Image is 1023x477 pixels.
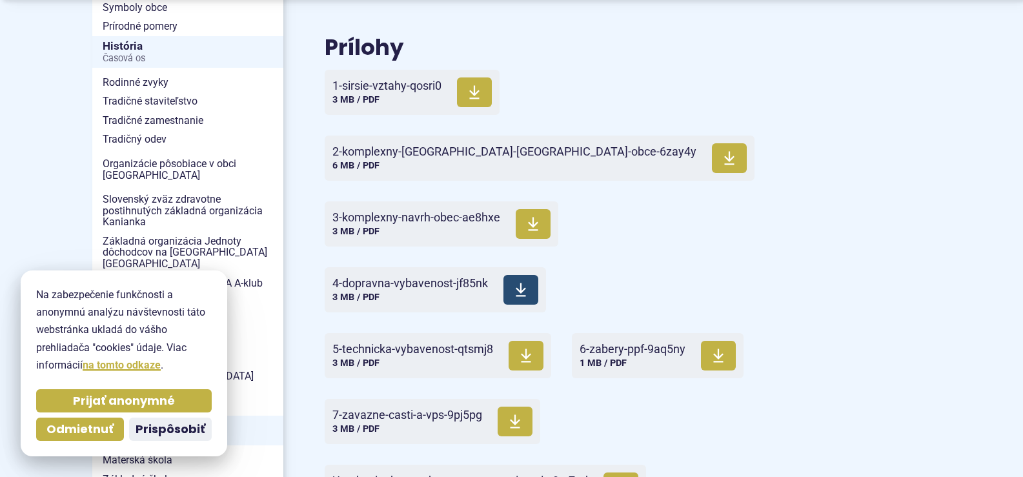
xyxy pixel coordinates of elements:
a: 7-zavazne-casti-a-vps-9pj5pg 3 MB / PDF [325,399,540,444]
a: 5-technicka-vybavenost-qtsmj8 3 MB / PDF [325,333,551,378]
a: Prírodné pomery [92,17,283,36]
button: Odmietnuť [36,418,124,441]
span: Odmietnuť [46,422,114,437]
a: Základná organizácia Jednoty dôchodcov na [GEOGRAPHIC_DATA] [GEOGRAPHIC_DATA] [92,232,283,274]
span: 3 MB / PDF [332,358,380,369]
span: 7-zavazne-casti-a-vps-9pj5pg [332,409,482,421]
a: Rodinné zvyky [92,73,283,92]
a: 1-sirsie-vztahy-qosri0 3 MB / PDF [325,70,500,115]
p: Na zabezpečenie funkčnosti a anonymnú analýzu návštevnosti táto webstránka ukladá do vášho prehli... [36,286,212,374]
span: 1-sirsie-vztahy-qosri0 [332,79,441,92]
a: 4-dopravna-vybavenost-jf85nk 3 MB / PDF [325,267,546,312]
span: 6-zabery-ppf-9aq5ny [580,343,685,356]
a: HistóriaČasová os [92,36,283,68]
span: 3 MB / PDF [332,292,380,303]
span: Tradičné staviteľstvo [103,92,273,111]
a: 2-komplexny-[GEOGRAPHIC_DATA]-[GEOGRAPHIC_DATA]-obce-6zay4y 6 MB / PDF [325,136,755,181]
a: Materská škola [92,451,283,470]
span: Tradičné zamestnanie [103,111,273,130]
button: Prispôsobiť [129,418,212,441]
span: 3 MB / PDF [332,94,380,105]
span: 3-komplexny-navrh-obec-ae8hxe [332,211,500,224]
a: Tradičné staviteľstvo [92,92,283,111]
span: 3 MB / PDF [332,226,380,237]
span: Tradičný odev [103,130,273,149]
span: 5-technicka-vybavenost-qtsmj8 [332,343,493,356]
span: 6 MB / PDF [332,160,380,171]
a: 6-zabery-ppf-9aq5ny 1 MB / PDF [572,333,744,378]
span: Organizácie pôsobiace v obci [GEOGRAPHIC_DATA] [103,154,273,185]
a: Tradičné zamestnanie [92,111,283,130]
span: 1 MB / PDF [580,358,627,369]
span: Časová os [103,54,273,64]
span: Základná organizácia Jednoty dôchodcov na [GEOGRAPHIC_DATA] [GEOGRAPHIC_DATA] [103,232,273,274]
span: Rodinné zvyky [103,73,273,92]
button: Prijať anonymné [36,389,212,412]
a: na tomto odkaze [83,359,161,371]
span: 3 MB / PDF [332,423,380,434]
span: 2-komplexny-[GEOGRAPHIC_DATA]-[GEOGRAPHIC_DATA]-obce-6zay4y [332,145,696,158]
a: Slovenský zväz zdravotne postihnutých základná organizácia Kanianka [92,190,283,232]
a: Organizácie pôsobiace v obci [GEOGRAPHIC_DATA] [92,154,283,185]
span: Prijať anonymné [73,394,175,409]
span: 4-dopravna-vybavenost-jf85nk [332,277,488,290]
span: História [103,36,273,68]
span: Slovenský zväz zdravotne postihnutých základná organizácia Kanianka [103,190,273,232]
a: Tradičný odev [92,130,283,149]
span: Prírodné pomery [103,17,273,36]
h2: Prílohy [325,36,783,59]
span: Prispôsobiť [136,422,205,437]
a: 3-komplexny-navrh-obec-ae8hxe 3 MB / PDF [325,201,558,247]
span: Materská škola [103,451,273,470]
